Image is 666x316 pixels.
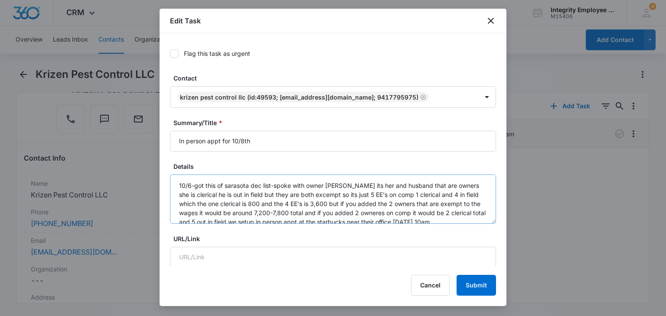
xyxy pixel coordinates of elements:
input: Summary/Title [170,131,496,152]
button: close [486,16,496,26]
button: Cancel [411,275,450,296]
div: Krizen Pest Control LLC (ID:49593; [EMAIL_ADDRESS][DOMAIN_NAME]; 9417795975) [180,94,418,101]
label: URL/Link [173,234,499,243]
button: Submit [457,275,496,296]
label: Details [173,162,499,171]
div: Flag this task as urgent [184,49,250,58]
h1: Edit Task [170,16,201,26]
input: URL/Link [170,247,496,268]
label: Contact [173,74,499,83]
textarea: 10/6-got this of sarasota dec list-spoke with owner [PERSON_NAME] its her and husband that are ow... [170,174,496,224]
label: Summary/Title [173,118,499,127]
div: Remove Krizen Pest Control LLC (ID:49593; nicolekrizen@gmail.com; 9417795975) [418,94,426,100]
